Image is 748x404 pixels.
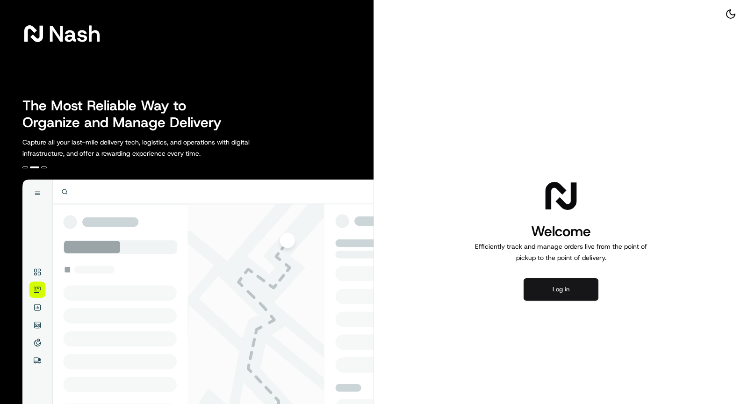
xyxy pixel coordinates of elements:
h2: The Most Reliable Way to Organize and Manage Delivery [22,97,232,131]
span: Nash [49,24,101,43]
button: Log in [524,278,598,301]
p: Capture all your last-mile delivery tech, logistics, and operations with digital infrastructure, ... [22,137,292,159]
p: Efficiently track and manage orders live from the point of pickup to the point of delivery. [471,241,651,263]
h1: Welcome [471,222,651,241]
